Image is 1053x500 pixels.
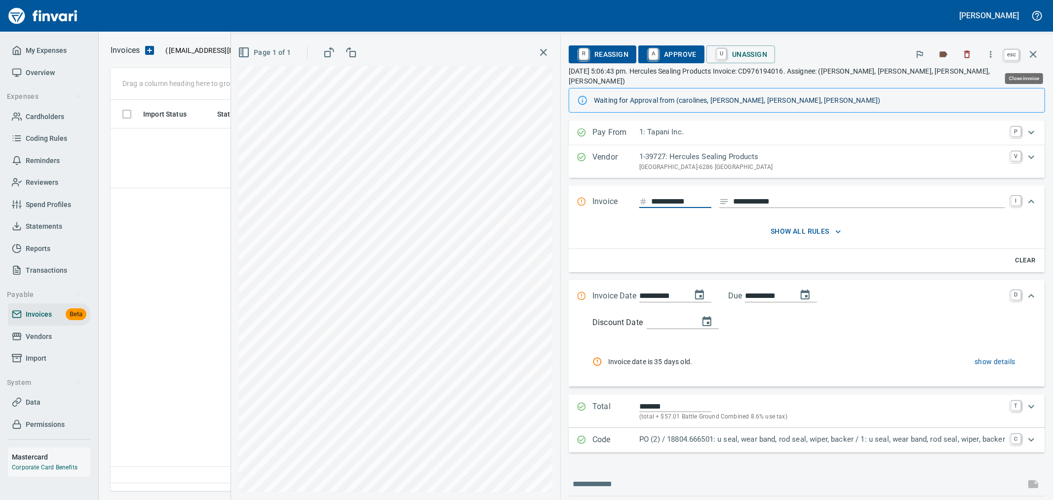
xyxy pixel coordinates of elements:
[3,87,85,106] button: Expenses
[26,199,71,211] span: Spend Profiles
[592,317,643,329] p: Discount Date
[608,357,831,367] span: Invoice date is 35 days old.
[217,108,251,120] span: Status
[569,428,1045,453] div: Expand
[1010,253,1041,268] button: Clear
[579,48,588,59] a: R
[143,108,187,120] span: Import Status
[793,283,817,307] button: change due date
[569,121,1045,145] div: Expand
[639,163,1005,172] p: [GEOGRAPHIC_DATA]-6286 [GEOGRAPHIC_DATA]
[639,412,1005,422] p: (total + $57.01 Battle Ground Combined 8.6% use tax)
[1011,196,1021,206] a: I
[111,44,140,56] nav: breadcrumb
[569,45,636,63] button: RReassign
[26,155,60,167] span: Reminders
[26,308,52,321] span: Invoices
[639,126,1005,138] p: 1: Tapani Inc.
[122,79,267,88] p: Drag a column heading here to group the table
[3,374,85,392] button: System
[957,8,1021,23] button: [PERSON_NAME]
[569,313,1045,387] div: Expand
[706,45,775,63] button: UUnassign
[7,90,81,103] span: Expenses
[649,48,658,59] a: A
[26,243,50,255] span: Reports
[111,44,140,56] p: Invoices
[12,452,90,462] h6: Mastercard
[26,111,64,123] span: Cardholders
[592,126,639,139] p: Pay From
[592,222,1019,241] button: show all rules
[719,197,729,207] svg: Invoice description
[639,196,647,208] svg: Invoice number
[8,171,90,194] a: Reviewers
[569,186,1045,218] div: Expand
[592,151,639,172] p: Vendor
[8,326,90,348] a: Vendors
[217,108,238,120] span: Status
[1011,401,1021,411] a: T
[26,220,62,233] span: Statements
[26,132,67,145] span: Coding Rules
[8,238,90,260] a: Reports
[8,106,90,128] a: Cardholders
[159,45,284,55] p: ( )
[909,43,931,65] button: Flag
[143,108,199,120] span: Import Status
[7,289,81,301] span: Payable
[695,310,719,333] button: change discount date
[980,43,1002,65] button: More
[26,352,46,365] span: Import
[639,151,1005,163] p: 1-39727: Hercules Sealing Products
[569,218,1045,272] div: Expand
[1021,472,1045,496] span: This records your message into the invoice and notifies anyone mentioned
[971,353,1019,371] button: show details
[594,91,1037,109] div: Waiting for Approval from (carolines, [PERSON_NAME], [PERSON_NAME], [PERSON_NAME])
[728,290,775,302] p: Due
[26,176,58,189] span: Reviewers
[26,264,67,277] span: Transactions
[6,4,80,28] img: Finvari
[592,290,639,303] p: Invoice Date
[236,43,295,62] button: Page 1 of 1
[8,347,90,370] a: Import
[8,215,90,238] a: Statements
[717,48,726,59] a: U
[26,396,40,409] span: Data
[8,391,90,414] a: Data
[26,418,65,431] span: Permissions
[569,280,1045,313] div: Expand
[3,286,85,304] button: Payable
[638,45,704,63] button: AApprove
[975,356,1015,368] span: show details
[8,414,90,436] a: Permissions
[8,150,90,172] a: Reminders
[1004,49,1019,60] a: esc
[26,67,55,79] span: Overview
[1011,126,1021,136] a: P
[960,10,1019,21] h5: [PERSON_NAME]
[8,259,90,282] a: Transactions
[1011,151,1021,161] a: V
[714,46,767,63] span: Unassign
[956,43,978,65] button: Discard
[7,376,81,389] span: System
[240,46,291,59] span: Page 1 of 1
[933,43,954,65] button: Labels
[639,434,1005,445] p: PO (2) / 18804.666501: u seal, wear band, rod seal, wiper, backer / 1: u seal, wear band, rod sea...
[592,196,639,208] p: Invoice
[8,62,90,84] a: Overview
[1012,255,1039,266] span: Clear
[688,283,711,307] button: change date
[1011,290,1021,300] a: D
[26,44,67,57] span: My Expenses
[12,464,78,471] a: Corporate Card Benefits
[26,331,52,343] span: Vendors
[592,345,1019,379] nav: rules from agents
[8,194,90,216] a: Spend Profiles
[140,44,159,56] button: Upload an Invoice
[66,309,86,320] span: Beta
[569,395,1045,428] div: Expand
